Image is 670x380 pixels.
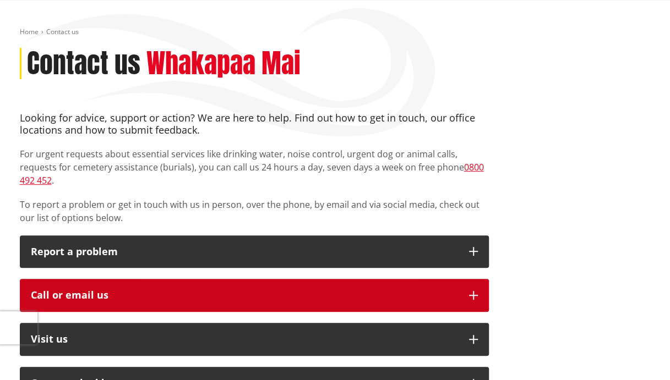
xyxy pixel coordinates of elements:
p: Visit us [31,334,458,345]
p: For urgent requests about essential services like drinking water, noise control, urgent dog or an... [20,147,489,187]
h4: Looking for advice, support or action? We are here to help. Find out how to get in touch, our off... [20,112,489,136]
button: Visit us [20,323,489,356]
button: Report a problem [20,235,489,268]
nav: breadcrumb [20,27,651,37]
h1: Contact us [27,48,140,80]
span: Contact us [46,27,79,36]
a: 0800 492 452 [20,161,484,186]
div: Call or email us [31,290,458,301]
button: Call or email us [20,279,489,312]
iframe: Messenger Launcher [619,334,659,373]
p: To report a problem or get in touch with us in person, over the phone, by email and via social me... [20,198,489,224]
h2: Whakapaa Mai [146,48,301,80]
p: Report a problem [31,246,458,257]
a: Home [20,27,39,36]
